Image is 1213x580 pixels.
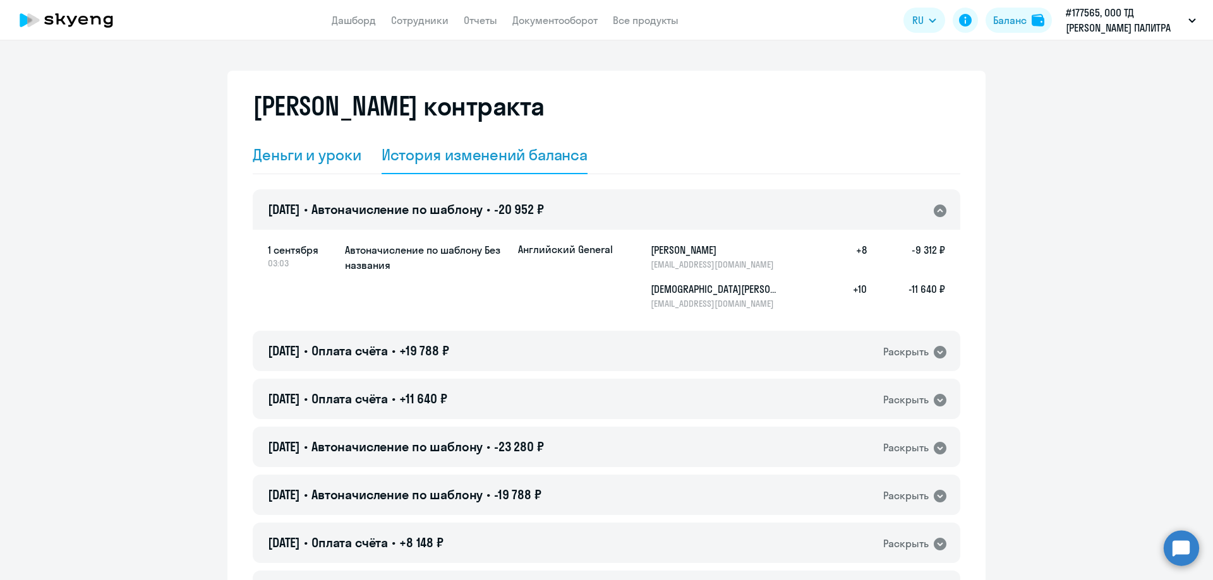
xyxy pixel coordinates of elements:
[268,343,300,358] span: [DATE]
[993,13,1027,28] div: Баланс
[651,298,781,309] p: [EMAIL_ADDRESS][DOMAIN_NAME]
[883,488,929,504] div: Раскрыть
[883,344,929,360] div: Раскрыть
[304,343,308,358] span: •
[651,281,781,297] h5: [DEMOGRAPHIC_DATA][PERSON_NAME]
[311,535,388,550] span: Оплата счёта
[883,440,929,456] div: Раскрыть
[613,14,679,27] a: Все продукты
[826,281,867,309] h5: +10
[867,242,945,270] h5: -9 312 ₽
[399,343,449,358] span: +19 788 ₽
[867,281,945,309] h5: -11 640 ₽
[268,439,300,454] span: [DATE]
[399,535,444,550] span: +8 148 ₽
[382,145,588,165] div: История изменений баланса
[268,201,300,217] span: [DATE]
[518,242,613,256] p: Английский General
[268,535,300,550] span: [DATE]
[311,201,483,217] span: Автоначисление по шаблону
[304,201,308,217] span: •
[268,391,300,406] span: [DATE]
[391,14,449,27] a: Сотрудники
[512,14,598,27] a: Документооборот
[311,487,483,502] span: Автоначисление по шаблону
[253,91,545,121] h2: [PERSON_NAME] контракта
[494,201,544,217] span: -20 952 ₽
[253,145,361,165] div: Деньги и уроки
[1032,14,1044,27] img: balance
[826,242,867,270] h5: +8
[986,8,1052,33] button: Балансbalance
[486,487,490,502] span: •
[345,242,508,273] h5: Автоначисление по шаблону Без названия
[304,391,308,406] span: •
[651,242,781,257] h5: [PERSON_NAME]
[311,439,483,454] span: Автоначисление по шаблону
[399,391,447,406] span: +11 640 ₽
[332,14,376,27] a: Дашборд
[304,439,308,454] span: •
[304,535,308,550] span: •
[268,487,300,502] span: [DATE]
[392,343,395,358] span: •
[883,536,929,552] div: Раскрыть
[392,391,395,406] span: •
[392,535,395,550] span: •
[311,343,388,358] span: Оплата счёта
[1066,5,1183,35] p: #177565, ООО ТД [PERSON_NAME] ПАЛИТРА
[883,392,929,408] div: Раскрыть
[651,259,781,270] p: [EMAIL_ADDRESS][DOMAIN_NAME]
[903,8,945,33] button: RU
[304,487,308,502] span: •
[311,391,388,406] span: Оплата счёта
[464,14,497,27] a: Отчеты
[494,487,541,502] span: -19 788 ₽
[268,257,335,269] span: 03:03
[268,242,335,257] span: 1 сентября
[486,439,490,454] span: •
[486,201,490,217] span: •
[912,13,924,28] span: RU
[494,439,544,454] span: -23 280 ₽
[1059,5,1202,35] button: #177565, ООО ТД [PERSON_NAME] ПАЛИТРА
